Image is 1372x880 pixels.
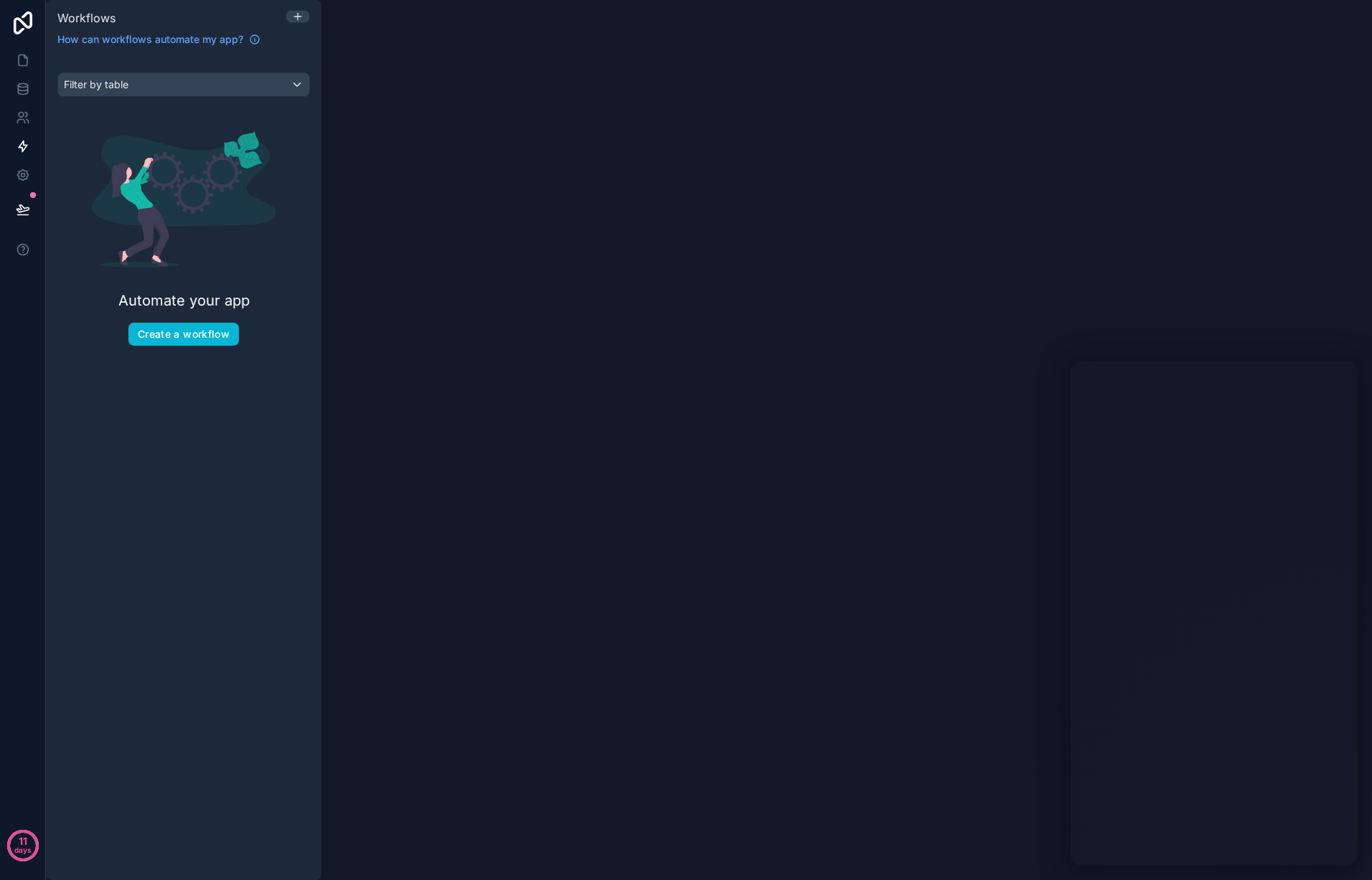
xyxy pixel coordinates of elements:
span: How can workflows automate my app? [57,32,243,47]
p: 11 [19,834,27,848]
p: days [14,840,32,860]
span: Workflows [57,11,116,25]
iframe: Intercom live chat [1071,361,1358,866]
a: How can workflows automate my app? [52,32,266,47]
